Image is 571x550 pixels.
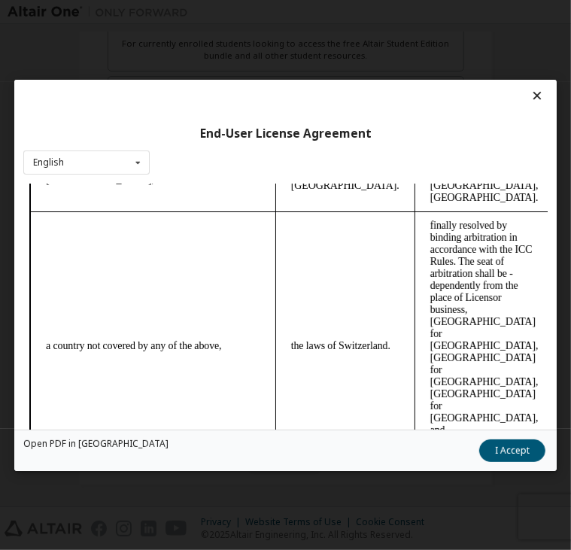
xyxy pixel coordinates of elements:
td: finally resolved by binding arbitration in accordance with the ICC Rules. The seat of arbitration... [391,28,530,297]
div: End-User License Agreement [23,126,548,141]
button: I Accept [479,439,545,461]
div: English [33,158,64,167]
td: a country not covered by any of the above, [7,28,252,297]
td: the laws of Switzerland. [252,28,391,297]
a: Open PDF in [GEOGRAPHIC_DATA] [23,439,169,448]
